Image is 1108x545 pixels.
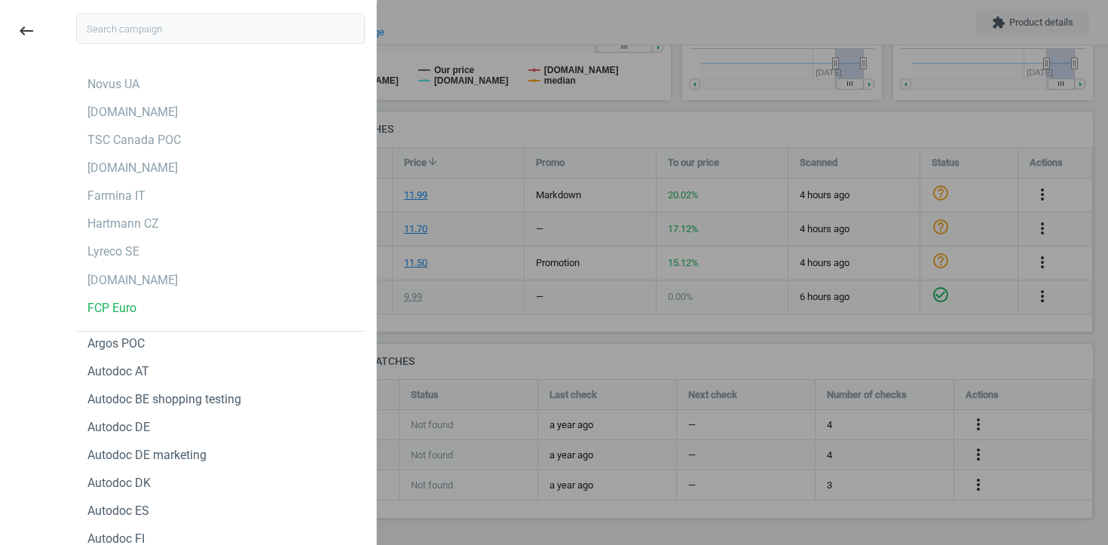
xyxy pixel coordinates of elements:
div: Autodoc AT [87,363,149,380]
div: Novus UA [87,76,139,93]
button: keyboard_backspace [9,14,44,49]
div: Lyreco SE [87,243,139,260]
div: [DOMAIN_NAME] [87,104,178,121]
div: Argos POC [87,335,145,352]
div: Hartmann CZ [87,216,159,232]
div: Autodoc DK [87,475,151,491]
div: [DOMAIN_NAME] [87,272,178,289]
div: FCP Euro [87,300,136,317]
div: Farmina IT [87,188,145,204]
i: keyboard_backspace [17,22,35,40]
div: [DOMAIN_NAME] [87,160,178,176]
input: Search campaign [76,14,365,44]
div: Autodoc BE shopping testing [87,391,241,408]
div: TSC Canada POC [87,132,181,148]
div: Autodoc ES [87,503,149,519]
div: Autodoc DE marketing [87,447,207,464]
div: Autodoc DE [87,419,150,436]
